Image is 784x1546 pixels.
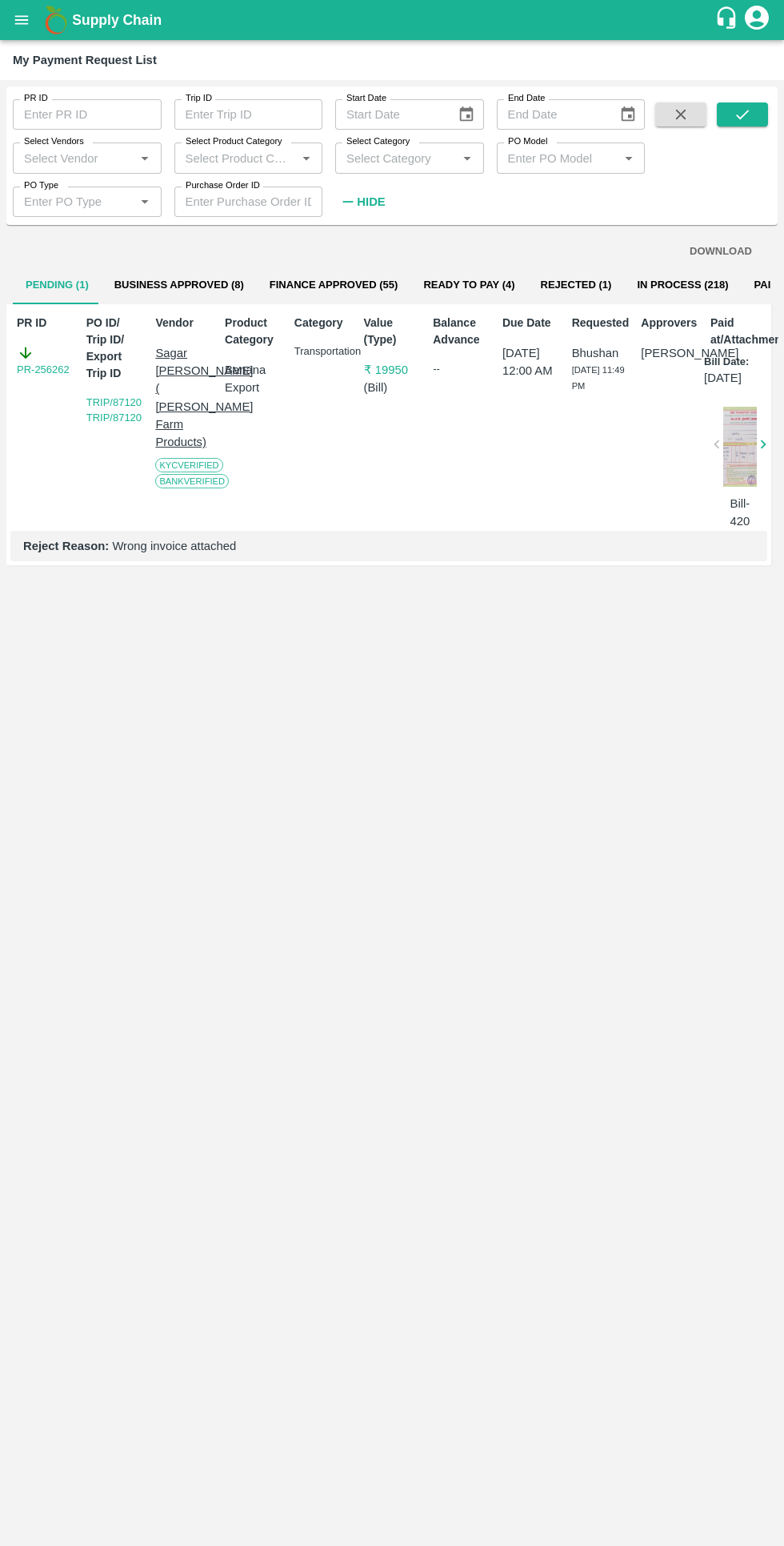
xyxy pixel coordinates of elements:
[613,99,643,130] button: Choose date
[13,50,157,70] div: My Payment Request List
[364,379,421,396] p: ( Bill )
[155,315,212,331] p: Vendor
[3,2,40,38] button: open drawer
[704,355,749,370] p: Bill Date:
[457,147,478,168] button: Open
[174,187,323,217] input: Enter Purchase Order ID
[528,266,625,304] button: Rejected (1)
[704,369,742,387] p: [DATE]
[18,147,130,168] input: Select Vendor
[24,135,84,148] label: Select Vendors
[346,92,386,105] label: Start Date
[18,191,130,212] input: Enter PO Type
[723,495,757,531] p: Bill-420
[225,315,282,348] p: Product Category
[294,315,351,331] p: Category
[72,9,714,31] a: Supply Chain
[24,179,58,192] label: PO Type
[624,266,741,304] button: In Process (218)
[23,540,109,552] b: Reject Reason:
[346,135,410,148] label: Select Category
[714,6,742,34] div: customer-support
[433,315,490,348] p: Balance Advance
[155,344,212,452] p: Sagar [PERSON_NAME] ( [PERSON_NAME] Farm Products)
[710,315,767,348] p: Paid at/Attachments
[257,266,411,304] button: Finance Approved (55)
[451,99,482,130] button: Choose date
[294,344,351,359] p: Transportation
[433,361,490,377] div: --
[641,344,698,362] p: [PERSON_NAME]
[683,238,758,266] button: DOWNLOAD
[155,474,229,488] span: Bank Verified
[13,266,102,304] button: Pending (1)
[502,315,559,331] p: Due Date
[186,135,282,148] label: Select Product Category
[17,315,74,331] p: PR ID
[72,12,162,28] b: Supply Chain
[296,147,317,168] button: Open
[174,99,323,130] input: Enter Trip ID
[179,147,292,168] input: Select Product Category
[186,92,212,105] label: Trip ID
[23,537,754,555] p: Wrong invoice attached
[225,361,282,397] p: Banana Export
[17,362,70,378] a: PR-256262
[186,179,260,192] label: Purchase Order ID
[502,147,614,168] input: Enter PO Model
[572,344,629,362] p: Bhushan
[364,315,421,348] p: Value (Type)
[102,266,257,304] button: Business Approved (8)
[572,315,629,331] p: Requested
[641,315,698,331] p: Approvers
[618,147,639,168] button: Open
[497,99,606,130] input: End Date
[335,99,445,130] input: Start Date
[134,147,155,168] button: Open
[508,92,545,105] label: End Date
[13,99,162,130] input: Enter PR ID
[134,191,155,212] button: Open
[742,3,771,37] div: account of current user
[572,365,625,391] span: [DATE] 11:49 PM
[364,361,421,379] p: ₹ 19950
[335,188,390,215] button: Hide
[357,195,385,208] strong: Hide
[24,92,48,105] label: PR ID
[340,147,453,168] input: Select Category
[508,135,548,148] label: PO Model
[86,315,143,382] p: PO ID/ Trip ID/ Export Trip ID
[155,458,222,472] span: KYC Verified
[40,4,72,36] img: logo
[86,396,142,424] a: TRIP/87120 TRIP/87120
[410,266,527,304] button: Ready To Pay (4)
[502,344,559,380] p: [DATE] 12:00 AM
